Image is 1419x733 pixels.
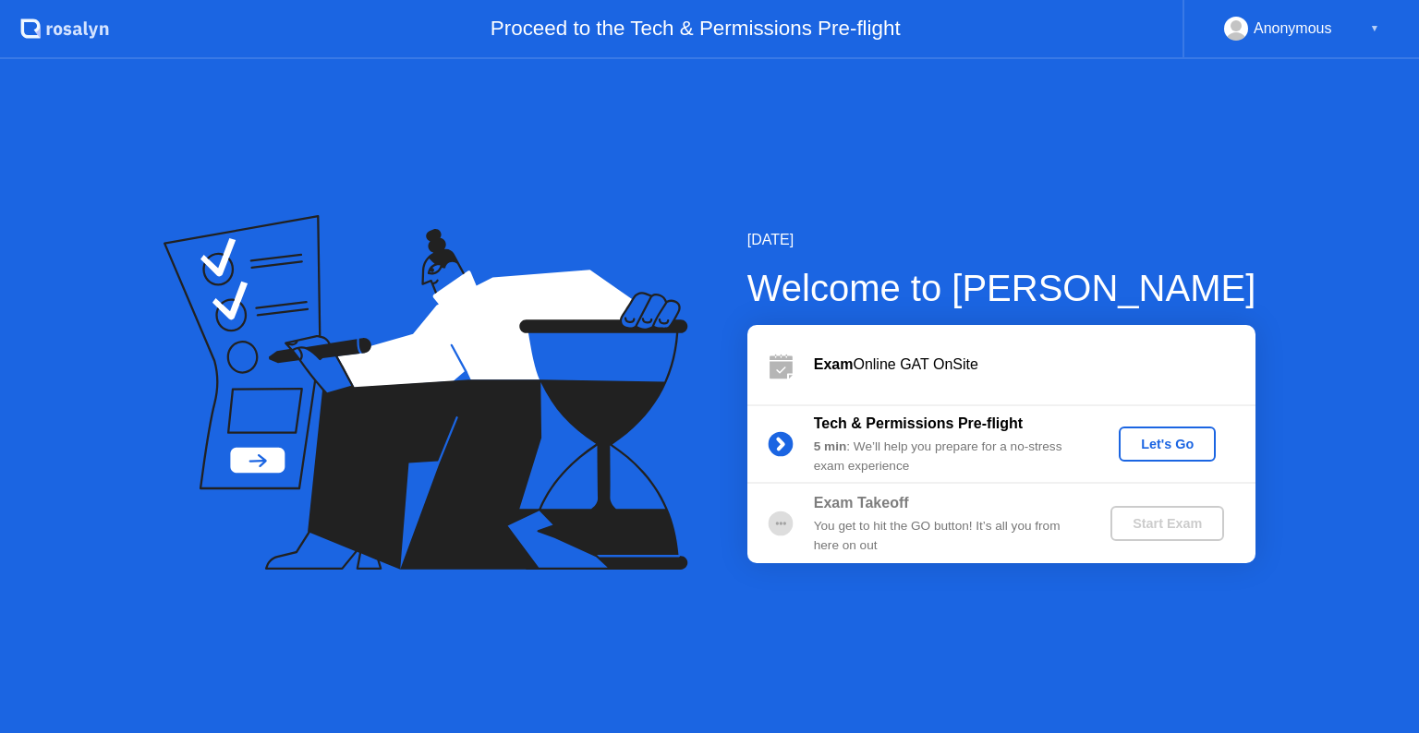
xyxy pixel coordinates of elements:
b: Exam [814,356,854,372]
div: Let's Go [1126,437,1208,451]
div: Start Exam [1118,516,1217,531]
b: 5 min [814,439,847,453]
div: Anonymous [1254,17,1332,41]
div: ▼ [1370,17,1379,41]
div: [DATE] [747,229,1256,251]
b: Exam Takeoff [814,495,909,511]
button: Start Exam [1110,506,1224,541]
div: Welcome to [PERSON_NAME] [747,260,1256,316]
b: Tech & Permissions Pre-flight [814,415,1023,431]
button: Let's Go [1119,427,1216,462]
div: You get to hit the GO button! It’s all you from here on out [814,517,1080,555]
div: Online GAT OnSite [814,354,1255,376]
div: : We’ll help you prepare for a no-stress exam experience [814,438,1080,475]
